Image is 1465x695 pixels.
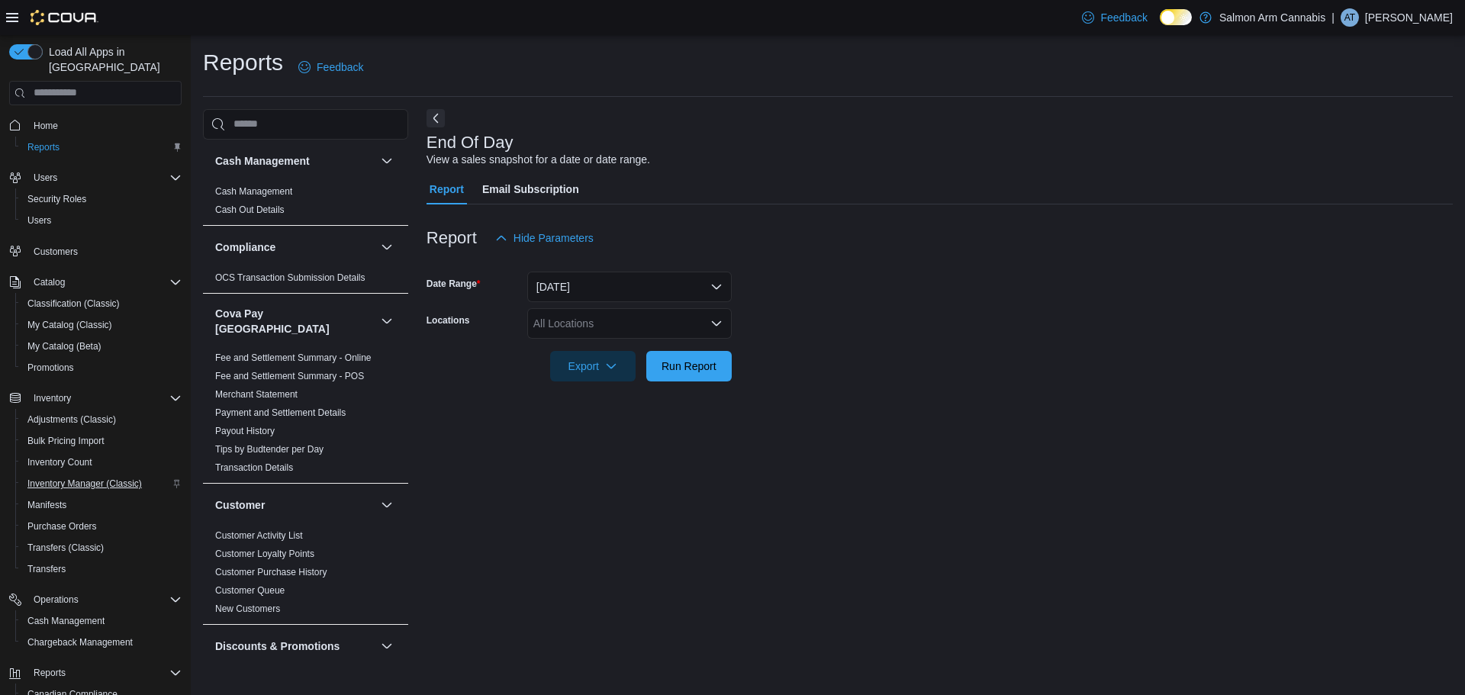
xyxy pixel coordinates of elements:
span: Classification (Classic) [21,294,182,313]
button: Customers [3,240,188,262]
a: My Catalog (Classic) [21,316,118,334]
a: Classification (Classic) [21,294,126,313]
button: Catalog [3,272,188,293]
span: Cash Management [21,612,182,630]
a: Security Roles [21,190,92,208]
a: Cash Management [21,612,111,630]
span: Customer Queue [215,584,285,597]
button: Chargeback Management [15,632,188,653]
button: Classification (Classic) [15,293,188,314]
a: Tips by Budtender per Day [215,444,324,455]
span: Inventory Manager (Classic) [27,478,142,490]
span: Adjustments (Classic) [27,413,116,426]
button: Inventory [27,389,77,407]
span: Home [34,120,58,132]
a: Fee and Settlement Summary - Online [215,352,372,363]
h3: Discounts & Promotions [215,639,340,654]
button: Bulk Pricing Import [15,430,188,452]
button: My Catalog (Beta) [15,336,188,357]
a: Customer Purchase History [215,567,327,578]
span: Tips by Budtender per Day [215,443,324,455]
span: Payout History [215,425,275,437]
span: Feedback [1100,10,1147,25]
span: Customer Loyalty Points [215,548,314,560]
a: Home [27,117,64,135]
span: My Catalog (Beta) [27,340,101,352]
span: Chargeback Management [27,636,133,648]
span: Customers [27,242,182,261]
a: Customer Loyalty Points [215,549,314,559]
h3: End Of Day [427,134,514,152]
button: Home [3,114,188,137]
button: Cash Management [378,152,396,170]
button: Customer [378,496,396,514]
span: Users [27,214,51,227]
span: Inventory Count [27,456,92,468]
span: Inventory Count [21,453,182,471]
button: Hide Parameters [489,223,600,253]
a: Payout History [215,426,275,436]
span: Feedback [317,60,363,75]
button: Run Report [646,351,732,381]
span: Hide Parameters [514,230,594,246]
span: Transfers [27,563,66,575]
h1: Reports [203,47,283,78]
a: OCS Transaction Submission Details [215,272,365,283]
button: Next [427,109,445,127]
span: Export [559,351,626,381]
span: Reports [27,141,60,153]
button: Inventory Count [15,452,188,473]
button: Compliance [215,240,375,255]
span: Reports [34,667,66,679]
button: Users [15,210,188,231]
span: Payment and Settlement Details [215,407,346,419]
button: Reports [3,662,188,684]
span: Users [27,169,182,187]
span: Bulk Pricing Import [27,435,105,447]
a: Customers [27,243,84,261]
button: Catalog [27,273,71,291]
a: Bulk Pricing Import [21,432,111,450]
span: My Catalog (Beta) [21,337,182,356]
button: Transfers (Classic) [15,537,188,558]
span: Inventory [27,389,182,407]
a: Transfers [21,560,72,578]
span: Reports [27,664,182,682]
span: Purchase Orders [27,520,97,533]
span: Transfers (Classic) [27,542,104,554]
span: Run Report [662,359,716,374]
button: Operations [27,590,85,609]
h3: Report [427,229,477,247]
span: Manifests [27,499,66,511]
a: Purchase Orders [21,517,103,536]
div: Compliance [203,269,408,293]
button: My Catalog (Classic) [15,314,188,336]
span: Cash Management [27,615,105,627]
span: Promotions [27,362,74,374]
span: Customer Activity List [215,529,303,542]
a: Chargeback Management [21,633,139,652]
button: Discounts & Promotions [378,637,396,655]
a: New Customers [215,603,280,614]
span: Customers [34,246,78,258]
button: Export [550,351,636,381]
a: Merchant Statement [215,389,298,400]
span: My Catalog (Classic) [27,319,112,331]
button: Inventory [3,388,188,409]
img: Cova [31,10,98,25]
a: Customer Queue [215,585,285,596]
button: Reports [15,137,188,158]
span: Transfers [21,560,182,578]
h3: Customer [215,497,265,513]
span: Cash Out Details [215,204,285,216]
div: Cash Management [203,182,408,225]
button: Users [27,169,63,187]
button: Promotions [15,357,188,378]
span: Dark Mode [1160,25,1161,26]
span: Chargeback Management [21,633,182,652]
a: Users [21,211,57,230]
button: Security Roles [15,188,188,210]
span: Users [21,211,182,230]
span: Users [34,172,57,184]
input: Dark Mode [1160,9,1192,25]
